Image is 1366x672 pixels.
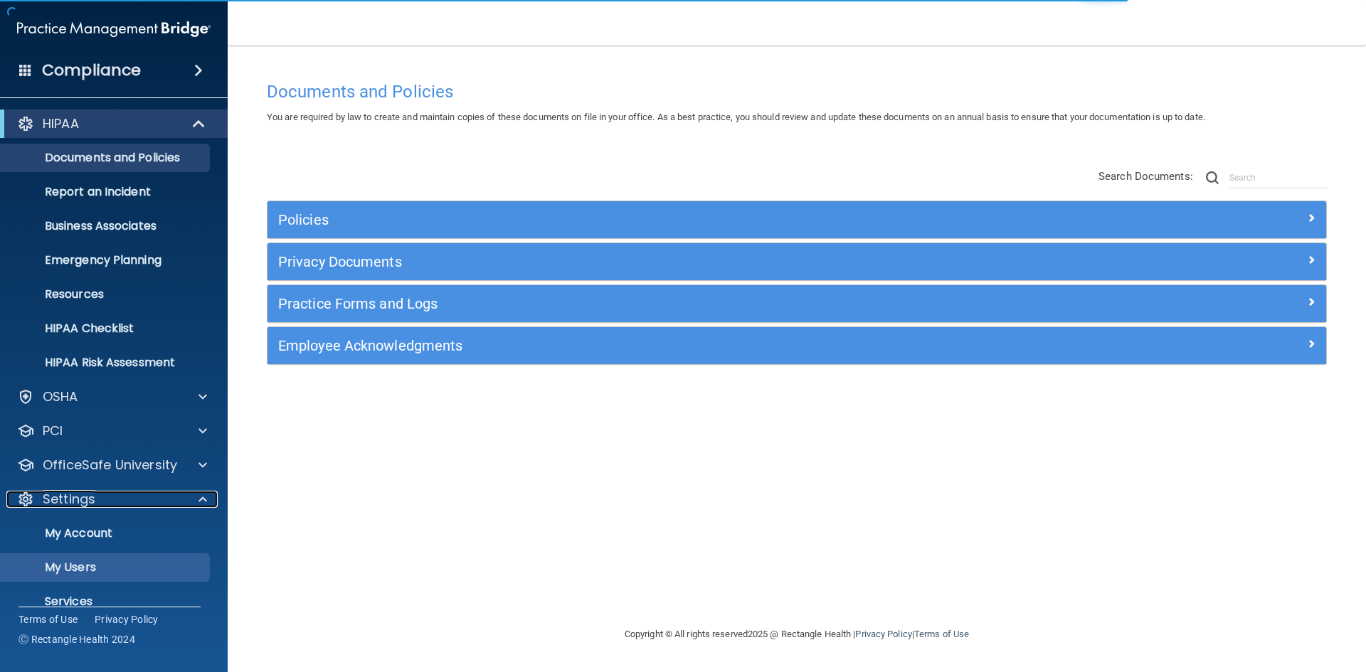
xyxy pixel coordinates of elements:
span: Search Documents: [1098,170,1193,183]
h5: Policies [278,212,1051,228]
img: PMB logo [17,15,211,43]
span: Ⓒ Rectangle Health 2024 [18,632,135,646]
a: Terms of Use [18,612,78,626]
a: Practice Forms and Logs [278,292,1315,315]
a: HIPAA [17,115,206,132]
p: Settings [43,491,95,508]
p: OSHA [43,388,78,405]
p: PCI [43,422,63,439]
p: Resources [9,287,203,302]
a: Privacy Policy [95,612,159,626]
a: Settings [17,491,207,508]
p: Report an Incident [9,185,203,199]
h4: Documents and Policies [267,82,1327,101]
p: Services [9,594,203,609]
h5: Privacy Documents [278,254,1051,270]
input: Search [1229,167,1327,188]
a: OSHA [17,388,207,405]
p: My Users [9,560,203,575]
h5: Practice Forms and Logs [278,296,1051,311]
a: OfficeSafe University [17,457,207,474]
h4: Compliance [42,60,141,80]
p: Emergency Planning [9,253,203,267]
a: Privacy Documents [278,250,1315,273]
p: My Account [9,526,203,540]
p: Business Associates [9,219,203,233]
p: HIPAA Checklist [9,321,203,336]
a: Policies [278,208,1315,231]
a: Terms of Use [914,629,969,639]
p: HIPAA Risk Assessment [9,356,203,370]
img: ic-search.3b580494.png [1206,171,1219,184]
a: Employee Acknowledgments [278,334,1315,357]
a: PCI [17,422,207,439]
h5: Employee Acknowledgments [278,338,1051,353]
a: Privacy Policy [855,629,911,639]
p: OfficeSafe University [43,457,177,474]
div: Copyright © All rights reserved 2025 @ Rectangle Health | | [537,612,1057,657]
span: You are required by law to create and maintain copies of these documents on file in your office. ... [267,112,1205,122]
p: HIPAA [43,115,79,132]
p: Documents and Policies [9,151,203,165]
